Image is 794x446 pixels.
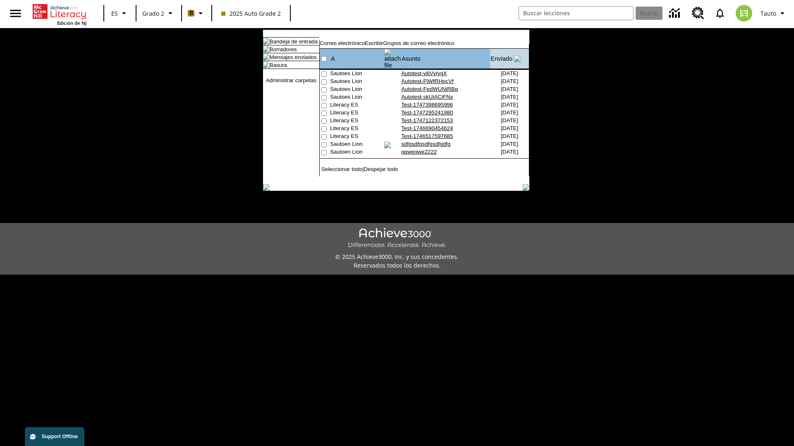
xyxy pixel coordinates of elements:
[490,55,512,62] a: Enviado
[221,9,281,18] span: 2025 Auto Grade 2
[263,54,270,60] img: folder_icon_pick.gif
[523,184,529,191] img: table_footer_right.gif
[401,149,437,155] a: qqweqwe2222
[42,434,78,439] span: Support Offline
[330,117,384,125] td: Literacy ES
[401,141,450,147] a: sdfgsdfgsdfgsdfgdfg
[401,125,453,131] a: Test-1746690454624
[761,9,776,18] span: Tauto
[57,20,86,26] span: Edición de NJ
[401,102,453,108] a: Test-1747398695996
[501,86,518,92] nobr: [DATE]
[501,141,518,147] nobr: [DATE]
[142,9,164,18] span: Grado 2
[321,166,362,172] a: Seleccionar todo
[687,2,709,24] a: Centro de recursos, Se abrirá en una pestaña nueva.
[184,6,209,21] button: Boost El color de la clase es anaranjado claro. Cambiar el color de la clase.
[330,109,384,117] td: Literacy ES
[320,40,365,46] a: Correo electrónico
[139,6,179,21] button: Grado: Grado 2, Elige un grado
[107,6,133,21] button: Lenguaje: ES, Selecciona un idioma
[501,94,518,100] nobr: [DATE]
[401,78,454,84] a: Autotest-FiWfRHpcVf
[514,55,521,62] img: arrow_down.gif
[33,2,86,26] div: Portada
[330,70,384,78] td: Sautoes Lion
[111,9,118,18] span: ES
[25,427,84,446] button: Support Offline
[501,109,518,116] nobr: [DATE]
[330,102,384,109] td: Literacy ES
[757,6,791,21] button: Perfil/Configuración
[3,1,28,26] button: Abrir el menú lateral
[270,54,317,60] a: Mensajes enviados
[263,38,270,45] img: folder_icon.gif
[401,133,453,139] a: Test-1746517597685
[401,86,458,92] a: Autotest-FedWUNiRBq
[270,46,297,52] a: Borradores
[330,78,384,86] td: Sautoes Lion
[263,62,270,68] img: folder_icon.gif
[401,94,453,100] a: Autotest-skUiACiFNx
[263,184,270,191] img: table_footer_left.gif
[664,2,687,25] a: Centro de información
[330,94,384,102] td: Sautoes Lion
[365,40,383,46] a: Escribir
[330,133,384,141] td: Literacy ES
[266,77,316,83] a: Administrar carpetas
[263,46,270,52] img: folder_icon.gif
[330,125,384,133] td: Literacy ES
[501,117,518,123] nobr: [DATE]
[401,70,447,76] a: Autotest-viliVyIygX
[736,5,752,21] img: avatar image
[270,38,318,45] a: Bandeja de entrada
[501,70,518,76] nobr: [DATE]
[709,2,731,24] a: Notificaciones
[330,141,384,149] td: Sautoen Lion
[270,62,287,68] a: Basura
[330,149,384,157] td: Sautoen Lion
[501,78,518,84] nobr: [DATE]
[402,55,421,62] a: Asunto
[401,117,453,123] a: Test-1747122372153
[320,166,398,172] td: |
[189,8,193,18] span: B
[384,49,401,69] img: attach file
[501,102,518,108] nobr: [DATE]
[348,228,446,249] img: Achieve3000 Differentiate Accelerate Achieve
[401,109,453,116] a: Test-1747295241980
[331,55,335,62] a: A
[501,149,518,155] nobr: [DATE]
[384,142,391,148] img: attach_icon.gif
[731,2,757,24] button: Escoja un nuevo avatar
[330,86,384,94] td: Sautoes Lion
[383,40,454,46] a: Grupos de correo electrónico
[501,133,518,139] nobr: [DATE]
[364,166,398,172] a: Despejar todo
[501,125,518,131] nobr: [DATE]
[519,7,633,20] input: Buscar campo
